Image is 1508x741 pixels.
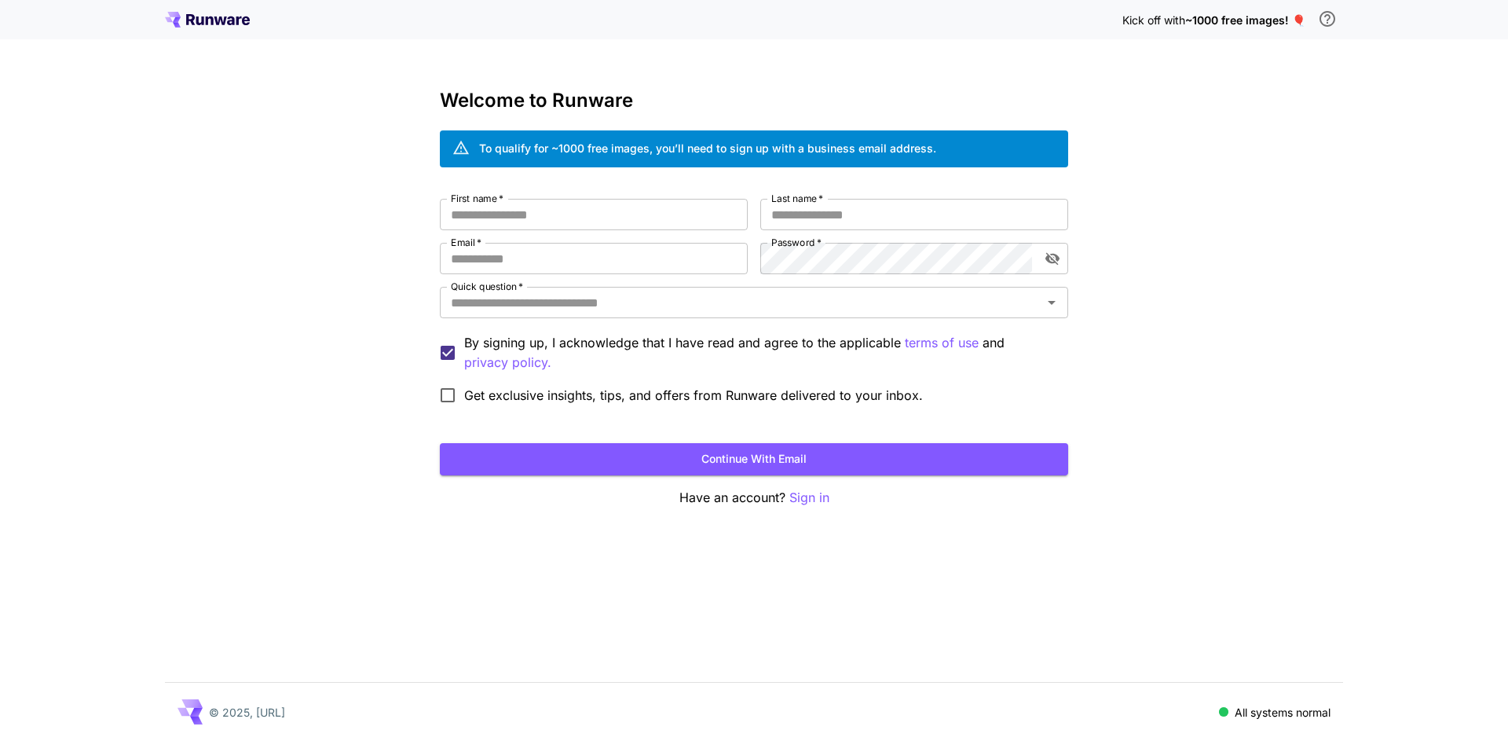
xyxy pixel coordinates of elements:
p: terms of use [905,333,979,353]
label: Password [771,236,822,249]
button: By signing up, I acknowledge that I have read and agree to the applicable terms of use and [464,353,551,372]
p: © 2025, [URL] [209,704,285,721]
button: Sign in [789,488,829,508]
p: By signing up, I acknowledge that I have read and agree to the applicable and [464,333,1056,372]
label: Quick question [451,280,523,293]
button: toggle password visibility [1038,244,1067,273]
span: Get exclusive insights, tips, and offers from Runware delivered to your inbox. [464,386,923,405]
h3: Welcome to Runware [440,90,1068,112]
button: Open [1041,292,1063,314]
span: ~1000 free images! 🎈 [1185,13,1305,27]
p: privacy policy. [464,353,551,372]
button: By signing up, I acknowledge that I have read and agree to the applicable and privacy policy. [905,333,979,353]
label: First name [451,192,503,205]
button: In order to qualify for free credit, you need to sign up with a business email address and click ... [1312,3,1343,35]
span: Kick off with [1122,13,1185,27]
label: Email [451,236,481,249]
button: Continue with email [440,443,1068,475]
div: To qualify for ~1000 free images, you’ll need to sign up with a business email address. [479,140,936,156]
p: All systems normal [1235,704,1330,721]
label: Last name [771,192,823,205]
p: Have an account? [440,488,1068,508]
